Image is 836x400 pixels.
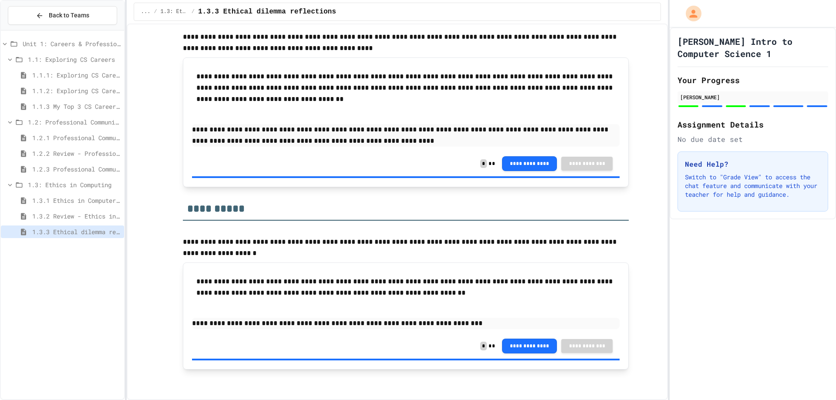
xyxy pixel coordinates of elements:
[192,8,195,15] span: /
[32,149,121,158] span: 1.2.2 Review - Professional Communication
[28,118,121,127] span: 1.2: Professional Communication
[678,118,828,131] h2: Assignment Details
[49,11,89,20] span: Back to Teams
[32,71,121,80] span: 1.1.1: Exploring CS Careers
[28,55,121,64] span: 1.1: Exploring CS Careers
[32,212,121,221] span: 1.3.2 Review - Ethics in Computer Science
[198,7,336,17] span: 1.3.3 Ethical dilemma reflections
[32,227,121,236] span: 1.3.3 Ethical dilemma reflections
[154,8,157,15] span: /
[32,165,121,174] span: 1.2.3 Professional Communication Challenge
[141,8,151,15] span: ...
[680,93,826,101] div: [PERSON_NAME]
[32,102,121,111] span: 1.1.3 My Top 3 CS Careers!
[678,74,828,86] h2: Your Progress
[32,86,121,95] span: 1.1.2: Exploring CS Careers - Review
[32,196,121,205] span: 1.3.1 Ethics in Computer Science
[685,159,821,169] h3: Need Help?
[32,133,121,142] span: 1.2.1 Professional Communication
[685,173,821,199] p: Switch to "Grade View" to access the chat feature and communicate with your teacher for help and ...
[23,39,121,48] span: Unit 1: Careers & Professionalism
[677,3,704,24] div: My Account
[678,35,828,60] h1: [PERSON_NAME] Intro to Computer Science 1
[28,180,121,189] span: 1.3: Ethics in Computing
[161,8,188,15] span: 1.3: Ethics in Computing
[678,134,828,145] div: No due date set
